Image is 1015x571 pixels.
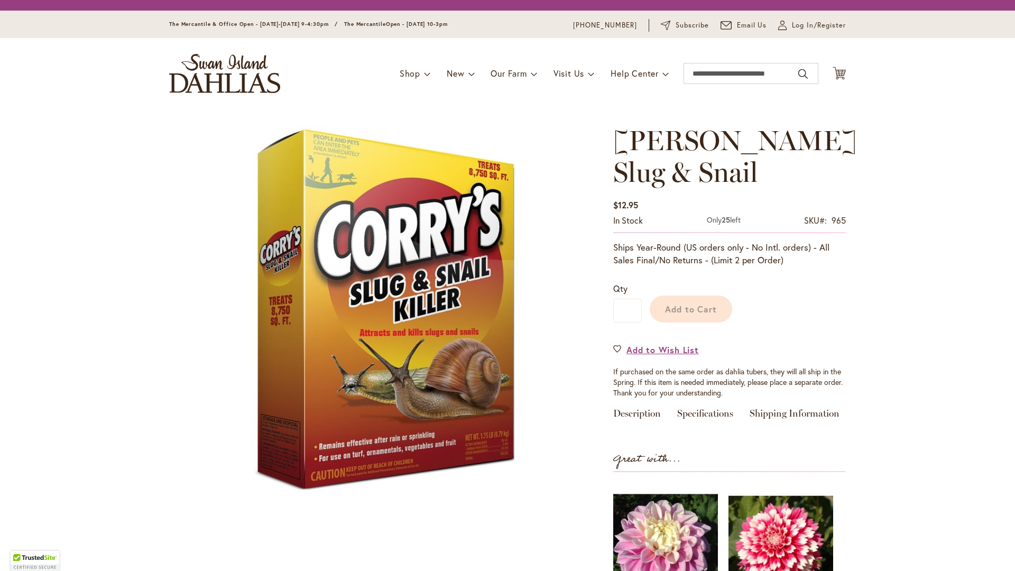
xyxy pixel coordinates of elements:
span: Visit Us [553,68,584,79]
span: Subscribe [676,20,709,31]
a: store logo [169,54,280,93]
span: Our Farm [491,68,527,79]
span: In stock [613,215,643,226]
div: Availability [613,215,643,227]
span: Qty [613,283,628,294]
div: Only 25 left [707,215,741,227]
a: Log In/Register [778,20,846,31]
a: Email Us [721,20,767,31]
strong: 25 [722,215,730,225]
span: Open - [DATE] 10-3pm [386,21,448,27]
span: Add to Wish List [626,344,699,356]
a: [PHONE_NUMBER] [573,20,637,31]
span: Log In/Register [792,20,846,31]
span: The Mercantile & Office Open - [DATE]-[DATE] 9-4:30pm / The Mercantile [169,21,386,27]
span: Email Us [737,20,767,31]
strong: Great with... [613,450,681,468]
a: Subscribe [661,20,709,31]
div: TrustedSite Certified [11,551,59,571]
span: Shop [400,68,420,79]
strong: SKU [804,215,827,226]
div: If purchased on the same order as dahlia tubers, they will all ship in the Spring. If this item i... [613,366,846,398]
a: Shipping Information [750,409,839,424]
div: Detailed Product Info [613,409,846,424]
a: Specifications [677,409,733,424]
span: [PERSON_NAME] Slug & Snail [613,124,857,189]
span: $12.95 [613,199,638,210]
button: Search [798,66,808,82]
span: New [447,68,464,79]
img: main product photo [201,125,571,495]
a: Description [613,409,661,424]
span: Help Center [611,68,659,79]
p: Ships Year-Round (US orders only - No Intl. orders) - All Sales Final/No Returns - (Limit 2 per O... [613,241,846,266]
div: 965 [832,215,846,227]
a: Add to Wish List [613,344,699,356]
